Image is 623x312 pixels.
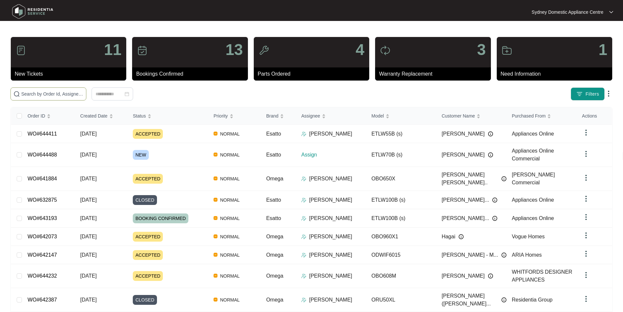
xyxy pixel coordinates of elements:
span: Esatto [266,215,281,221]
span: [DATE] [80,197,96,203]
img: Info icon [492,197,497,203]
span: ACCEPTED [133,271,163,281]
span: CLOSED [133,195,157,205]
span: Appliances Online Commercial [512,148,554,161]
span: WHITFORDS DESIGNER APPLIANCES [512,269,572,283]
img: search-icon [13,91,20,97]
img: dropdown arrow [582,195,590,203]
td: ETLW100B (s) [366,209,437,228]
img: Vercel Logo [214,234,217,238]
img: dropdown arrow [582,295,590,303]
p: 4 [355,42,364,58]
p: 11 [104,42,121,58]
td: ETLW70B (s) [366,143,437,167]
img: Info icon [492,216,497,221]
span: Appliances Online [512,197,554,203]
span: NEW [133,150,149,160]
img: Vercel Logo [214,216,217,220]
a: WO#642387 [27,297,57,303]
span: ARIA Homes [512,252,542,258]
td: ETLW55B (s) [366,125,437,143]
img: Assigner Icon [301,297,306,303]
span: Omega [266,234,283,239]
span: [DATE] [80,131,96,137]
img: icon [259,45,269,56]
img: filter icon [576,91,583,97]
span: [PERSON_NAME] ([PERSON_NAME]... [441,292,498,308]
input: Search by Order Id, Assignee Name, Customer Name, Brand and Model [21,90,83,98]
p: 1 [598,42,607,58]
img: Assigner Icon [301,131,306,137]
p: Parts Ordered [258,70,369,78]
span: NORMAL [217,233,242,241]
a: WO#642073 [27,234,57,239]
span: [PERSON_NAME] [441,151,485,159]
p: 3 [477,42,486,58]
td: OBO608M [366,264,437,288]
td: OBO960X1 [366,228,437,246]
span: NORMAL [217,196,242,204]
th: Priority [208,107,261,125]
p: [PERSON_NAME] [309,296,352,304]
span: ACCEPTED [133,232,163,242]
img: dropdown arrow [582,150,590,158]
img: Vercel Logo [214,153,217,156]
span: CLOSED [133,295,157,305]
span: Vogue Homes [512,234,545,239]
p: Sydney Domestic Appliance Centre [532,9,603,15]
img: dropdown arrow [605,90,613,98]
img: icon [16,45,26,56]
span: Residentia Group [512,297,553,303]
span: [DATE] [80,252,96,258]
span: [PERSON_NAME] Commercial [512,172,555,185]
img: Assigner Icon [301,273,306,279]
span: ACCEPTED [133,174,163,184]
img: Info icon [488,152,493,157]
img: residentia service logo [10,2,56,21]
span: Order ID [27,112,45,119]
p: Need Information [501,70,612,78]
span: [PERSON_NAME]... [441,196,489,204]
span: [DATE] [80,273,96,279]
span: NORMAL [217,296,242,304]
img: Vercel Logo [214,198,217,202]
span: Esatto [266,152,281,157]
a: WO#644411 [27,131,57,137]
span: Esatto [266,197,281,203]
span: NORMAL [217,214,242,222]
img: icon [380,45,390,56]
img: dropdown arrow [582,231,590,239]
span: Customer Name [441,112,475,119]
span: Status [133,112,146,119]
td: ETLW100B (s) [366,191,437,209]
span: Omega [266,252,283,258]
p: Bookings Confirmed [136,70,248,78]
span: [PERSON_NAME] [441,272,485,280]
a: WO#641884 [27,176,57,181]
span: Filters [585,91,599,98]
button: filter iconFilters [571,87,605,101]
a: WO#644488 [27,152,57,157]
span: Created Date [80,112,107,119]
img: Info icon [488,273,493,279]
span: ACCEPTED [133,250,163,260]
img: Info icon [501,252,507,258]
th: Created Date [75,107,128,125]
img: Assigner Icon [301,216,306,221]
span: ACCEPTED [133,129,163,139]
td: ODWIF6015 [366,246,437,264]
span: Priority [214,112,228,119]
span: [PERSON_NAME]... [441,214,489,222]
span: Appliances Online [512,215,554,221]
span: [PERSON_NAME] [PERSON_NAME].. [441,171,498,187]
span: Omega [266,273,283,279]
th: Status [128,107,208,125]
td: ORU50XL [366,288,437,312]
img: Vercel Logo [214,298,217,302]
p: Assign [301,151,366,159]
span: [PERSON_NAME] - M... [441,251,498,259]
img: Vercel Logo [214,176,217,180]
span: [DATE] [80,297,96,303]
span: [DATE] [80,176,96,181]
td: OBO650X [366,167,437,191]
